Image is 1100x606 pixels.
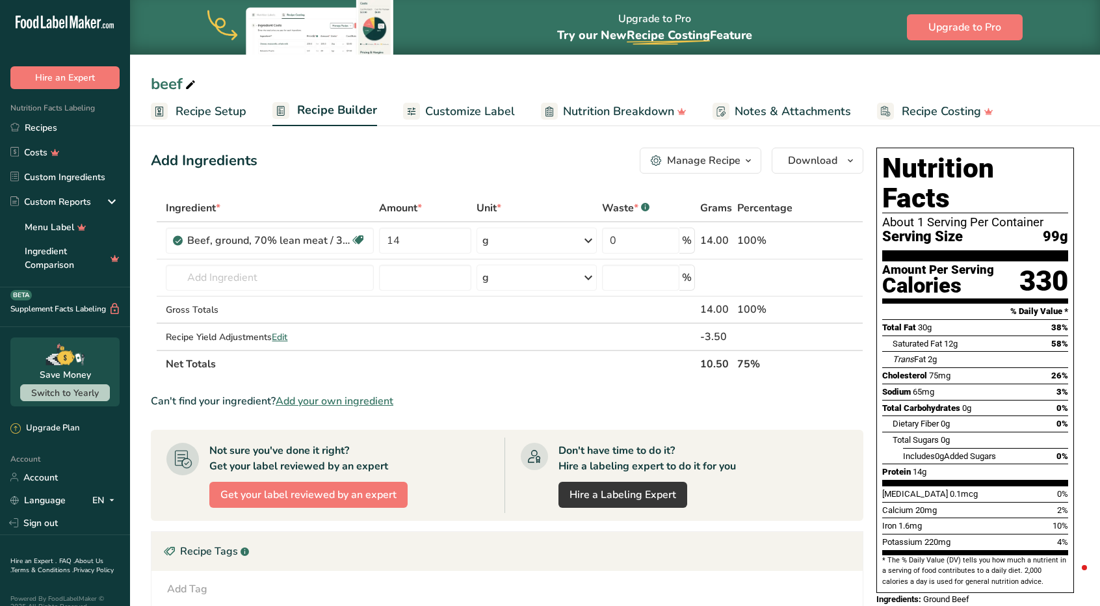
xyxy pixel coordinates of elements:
a: Language [10,489,66,512]
span: 14g [913,467,926,477]
span: Upgrade to Pro [928,20,1001,35]
div: Add Tag [167,581,207,597]
span: Unit [477,200,501,216]
div: Amount Per Serving [882,264,994,276]
div: g [482,270,489,285]
span: Switch to Yearly [31,387,99,399]
span: Get your label reviewed by an expert [220,487,397,503]
a: Notes & Attachments [713,97,851,126]
th: Net Totals [163,350,698,377]
div: Not sure you've done it right? Get your label reviewed by an expert [209,443,388,474]
span: Grams [700,200,732,216]
button: Upgrade to Pro [907,14,1023,40]
div: 100% [737,302,802,317]
span: Cholesterol [882,371,927,380]
div: Save Money [40,368,91,382]
a: Hire a Labeling Expert [558,482,687,508]
span: 0.1mcg [950,489,978,499]
div: Gross Totals [166,303,374,317]
span: Edit [272,331,287,343]
span: Notes & Attachments [735,103,851,120]
span: 12g [944,339,958,349]
span: 0g [935,451,944,461]
span: Ingredients: [876,594,921,604]
span: Percentage [737,200,792,216]
div: Can't find your ingredient? [151,393,863,409]
div: Don't have time to do it? Hire a labeling expert to do it for you [558,443,736,474]
div: Recipe Tags [151,532,863,571]
span: 0% [1056,403,1068,413]
span: 30g [918,323,932,332]
div: Upgrade Plan [10,422,79,435]
span: Amount [379,200,422,216]
span: Try our New Feature [557,27,752,43]
th: 10.50 [698,350,735,377]
div: -3.50 [700,329,732,345]
section: % Daily Value * [882,304,1068,319]
div: Manage Recipe [667,153,740,168]
span: Protein [882,467,911,477]
span: Calcium [882,505,913,515]
span: 2% [1057,505,1068,515]
a: Nutrition Breakdown [541,97,687,126]
i: Trans [893,354,914,364]
span: 0% [1057,489,1068,499]
span: 3% [1056,387,1068,397]
span: Nutrition Breakdown [563,103,674,120]
span: 26% [1051,371,1068,380]
a: FAQ . [59,557,75,566]
a: Hire an Expert . [10,557,57,566]
span: [MEDICAL_DATA] [882,489,948,499]
span: Recipe Setup [176,103,246,120]
span: 0% [1056,419,1068,428]
div: Calories [882,276,994,295]
span: 0% [1056,451,1068,461]
span: 4% [1057,537,1068,547]
span: Download [788,153,837,168]
span: 10% [1053,521,1068,531]
section: * The % Daily Value (DV) tells you how much a nutrient in a serving of food contributes to a dail... [882,555,1068,587]
span: Ground Beef [923,594,969,604]
span: 65mg [913,387,934,397]
span: 20mg [915,505,937,515]
a: Recipe Setup [151,97,246,126]
span: 2g [928,354,937,364]
span: Recipe Costing [902,103,981,120]
div: Recipe Yield Adjustments [166,330,374,344]
a: Terms & Conditions . [11,566,73,575]
span: 0g [941,435,950,445]
span: Total Carbohydrates [882,403,960,413]
div: Beef, ground, 70% lean meat / 30% fat, raw [187,233,350,248]
span: Saturated Fat [893,339,942,349]
div: Waste [602,200,649,216]
span: Total Fat [882,323,916,332]
div: Upgrade to Pro [557,1,752,55]
span: Total Sugars [893,435,939,445]
button: Manage Recipe [640,148,761,174]
span: 0g [962,403,971,413]
div: beef [151,72,198,96]
span: Recipe Costing [627,27,710,43]
span: 1.6mg [898,521,922,531]
span: Customize Label [425,103,515,120]
span: Includes Added Sugars [903,451,996,461]
h1: Nutrition Facts [882,153,1068,213]
button: Download [772,148,863,174]
span: Add your own ingredient [276,393,393,409]
a: Privacy Policy [73,566,114,575]
div: 330 [1019,264,1068,298]
span: Serving Size [882,229,963,245]
span: 75mg [929,371,950,380]
div: g [482,233,489,248]
span: Dietary Fiber [893,419,939,428]
div: Add Ingredients [151,150,257,172]
div: 14.00 [700,302,732,317]
a: Recipe Costing [877,97,993,126]
a: Customize Label [403,97,515,126]
span: Ingredient [166,200,220,216]
a: About Us . [10,557,103,575]
div: 14.00 [700,233,732,248]
input: Add Ingredient [166,265,374,291]
span: 58% [1051,339,1068,349]
th: 75% [735,350,804,377]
